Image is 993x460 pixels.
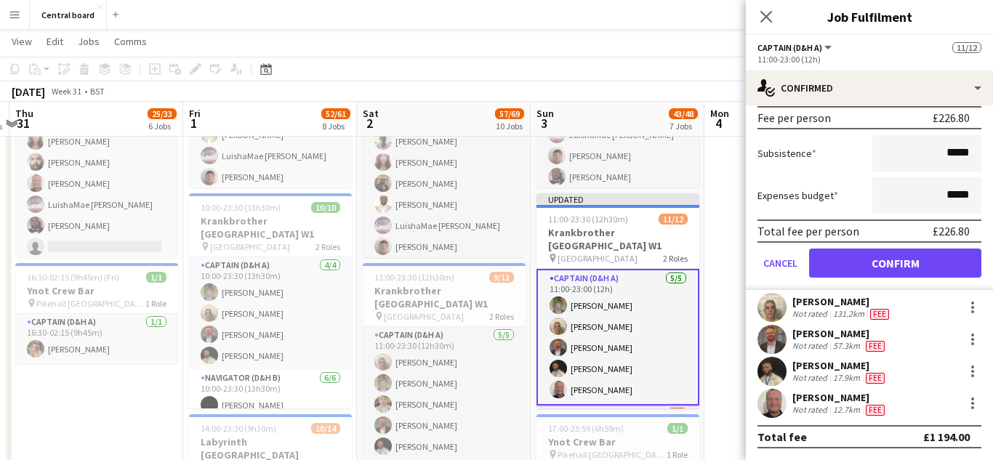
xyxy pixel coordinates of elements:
[189,214,352,241] h3: Krankbrother [GEOGRAPHIC_DATA] W1
[78,35,100,48] span: Jobs
[536,226,699,252] h3: Krankbrother [GEOGRAPHIC_DATA] W1
[792,391,888,404] div: [PERSON_NAME]
[361,115,379,132] span: 2
[189,193,352,408] app-job-card: 10:00-23:30 (13h30m)10/10Krankbrother [GEOGRAPHIC_DATA] W1 [GEOGRAPHIC_DATA]2 RolesCaptain (D&H A...
[830,340,863,352] div: 57.3km
[90,86,105,97] div: BST
[667,449,688,460] span: 1 Role
[867,308,892,320] div: Crew has different fees then in role
[866,341,885,352] span: Fee
[933,110,970,125] div: £226.80
[495,108,524,119] span: 57/69
[201,202,281,213] span: 10:00-23:30 (13h30m)
[384,311,464,322] span: [GEOGRAPHIC_DATA]
[663,253,688,264] span: 2 Roles
[536,107,554,120] span: Sun
[187,115,201,132] span: 1
[669,108,698,119] span: 43/48
[189,107,201,120] span: Fri
[870,309,889,320] span: Fee
[710,107,729,120] span: Mon
[757,147,816,160] label: Subsistence
[15,314,178,363] app-card-role: Captain (D&H A)1/116:30-02:15 (9h45m)[PERSON_NAME]
[108,32,153,51] a: Comms
[201,423,276,434] span: 14:00-23:30 (9h30m)
[41,32,69,51] a: Edit
[12,84,45,99] div: [DATE]
[757,110,831,125] div: Fee per person
[792,359,888,372] div: [PERSON_NAME]
[15,106,178,324] app-card-role: Captain (D&H A)5/914:00-23:00 (9h)[PERSON_NAME][PERSON_NAME][PERSON_NAME]LuishaMae [PERSON_NAME][...
[536,193,699,205] div: Updated
[746,7,993,26] h3: Job Fulfilment
[15,263,178,363] app-job-card: 16:30-02:15 (9h45m) (Fri)1/1Ynot Crew Bar Pikehall [GEOGRAPHIC_DATA]1 RoleCaptain (D&H A)1/116:30...
[47,35,63,48] span: Edit
[12,35,32,48] span: View
[866,405,885,416] span: Fee
[809,249,981,278] button: Confirm
[363,42,526,257] app-job-card: 11:00-23:00 (12h)10/12[PERSON_NAME][GEOGRAPHIC_DATA] [PERSON_NAME][GEOGRAPHIC_DATA]2 RolesCaptain...
[315,241,340,252] span: 2 Roles
[548,423,624,434] span: 17:00-23:59 (6h59m)
[757,54,981,65] div: 11:00-23:00 (12h)
[536,435,699,448] h3: Ynot Crew Bar
[792,404,830,416] div: Not rated
[830,404,863,416] div: 12.7km
[757,42,834,53] button: Captain (D&H A)
[792,327,888,340] div: [PERSON_NAME]
[13,115,33,132] span: 31
[322,121,350,132] div: 8 Jobs
[667,423,688,434] span: 1/1
[363,106,526,282] app-card-role: Captain (D&H A)6/711:00-23:00 (12h)[PERSON_NAME][PERSON_NAME][PERSON_NAME][PERSON_NAME]LuishaMae ...
[15,284,178,297] h3: Ynot Crew Bar
[148,108,177,119] span: 25/33
[830,308,867,320] div: 131.2km
[792,295,892,308] div: [PERSON_NAME]
[757,249,803,278] button: Cancel
[558,253,638,264] span: [GEOGRAPHIC_DATA]
[863,372,888,384] div: Crew has different fees then in role
[496,121,523,132] div: 10 Jobs
[489,272,514,283] span: 9/11
[321,108,350,119] span: 52/61
[148,121,176,132] div: 6 Jobs
[923,429,970,444] div: £1 194.00
[15,42,178,257] app-job-card: 14:00-23:30 (9h30m)9/13Labyrinth [GEOGRAPHIC_DATA] [GEOGRAPHIC_DATA]2 RolesCaptain (D&H A)5/914:0...
[670,121,697,132] div: 7 Jobs
[757,42,822,53] span: Captain (D&H A)
[792,308,830,320] div: Not rated
[489,311,514,322] span: 2 Roles
[146,272,166,283] span: 1/1
[36,298,145,309] span: Pikehall [GEOGRAPHIC_DATA]
[757,429,807,444] div: Total fee
[311,202,340,213] span: 10/10
[48,86,84,97] span: Week 31
[210,241,290,252] span: [GEOGRAPHIC_DATA]
[536,269,699,405] app-card-role: Captain (D&H A)5/511:00-23:00 (12h)[PERSON_NAME][PERSON_NAME][PERSON_NAME][PERSON_NAME][PERSON_NAME]
[746,70,993,105] div: Confirmed
[659,214,688,225] span: 11/12
[757,189,838,202] label: Expenses budget
[15,107,33,120] span: Thu
[548,214,628,225] span: 11:00-23:30 (12h30m)
[708,115,729,132] span: 4
[863,404,888,416] div: Crew has different fees then in role
[311,423,340,434] span: 10/14
[534,115,554,132] span: 3
[536,193,699,408] app-job-card: Updated11:00-23:30 (12h30m)11/12Krankbrother [GEOGRAPHIC_DATA] W1 [GEOGRAPHIC_DATA]2 RolesCaptain...
[792,372,830,384] div: Not rated
[863,340,888,352] div: Crew has different fees then in role
[757,224,859,238] div: Total fee per person
[6,32,38,51] a: View
[933,224,970,238] div: £226.80
[30,1,107,29] button: Central board
[27,272,119,283] span: 16:30-02:15 (9h45m) (Fri)
[114,35,147,48] span: Comms
[952,42,981,53] span: 11/12
[363,284,526,310] h3: Krankbrother [GEOGRAPHIC_DATA] W1
[558,449,667,460] span: Pikehall [GEOGRAPHIC_DATA]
